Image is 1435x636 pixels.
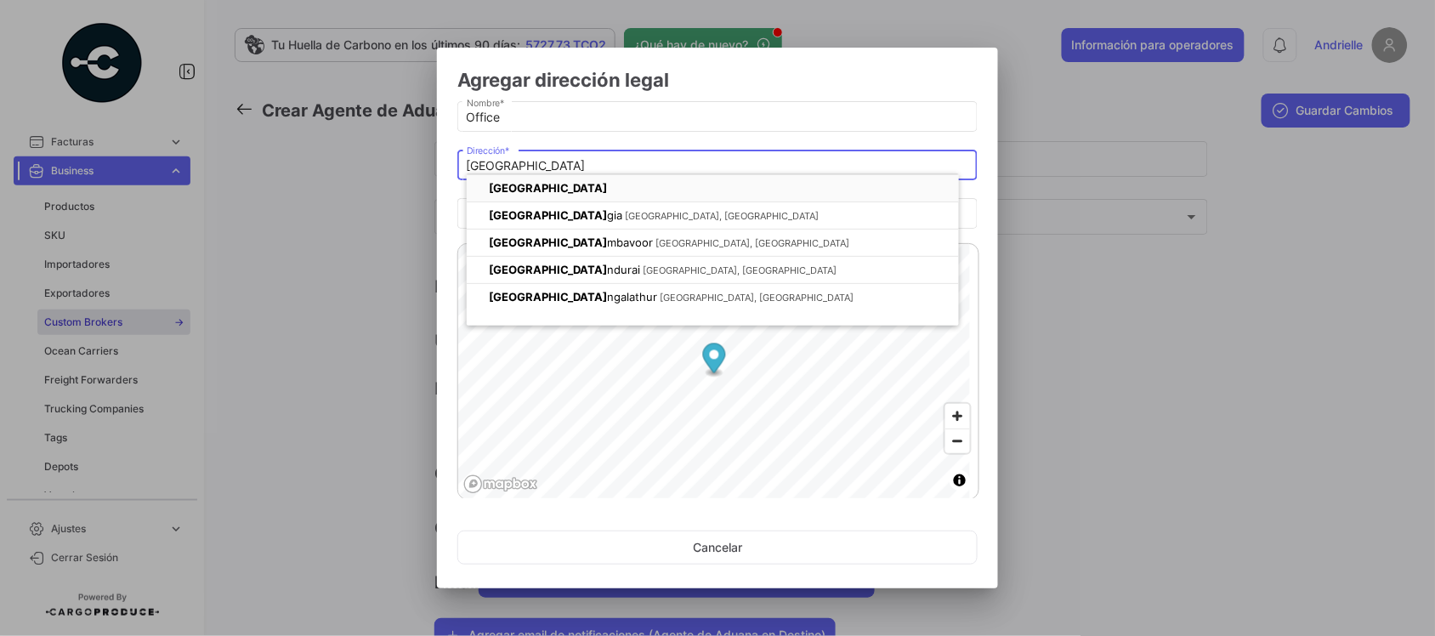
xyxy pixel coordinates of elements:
[655,237,849,249] span: [GEOGRAPHIC_DATA], [GEOGRAPHIC_DATA]
[945,404,970,429] button: Zoom in
[955,471,965,490] span: Toggle attribution
[489,290,660,304] span: ngalathur
[489,181,607,195] span: [GEOGRAPHIC_DATA]
[945,429,970,453] span: Zoom out
[489,236,607,249] span: [GEOGRAPHIC_DATA]
[457,531,978,565] button: Cancelar
[950,470,970,491] button: Toggle attribution
[457,68,978,92] h2: Agregar dirección legal
[467,159,969,173] input: Dirección
[489,236,655,249] span: mbavoor
[489,208,607,222] span: [GEOGRAPHIC_DATA]
[489,263,607,276] span: [GEOGRAPHIC_DATA]
[660,292,854,304] span: [GEOGRAPHIC_DATA], [GEOGRAPHIC_DATA]
[458,244,970,502] canvas: Map
[643,264,837,276] span: [GEOGRAPHIC_DATA], [GEOGRAPHIC_DATA]
[489,290,607,304] span: [GEOGRAPHIC_DATA]
[703,344,726,378] div: Map marker
[463,474,538,494] a: Mapbox logo
[945,429,970,453] button: Zoom out
[489,208,625,222] span: gia
[625,210,819,222] span: [GEOGRAPHIC_DATA], [GEOGRAPHIC_DATA]
[489,263,643,276] span: ndurai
